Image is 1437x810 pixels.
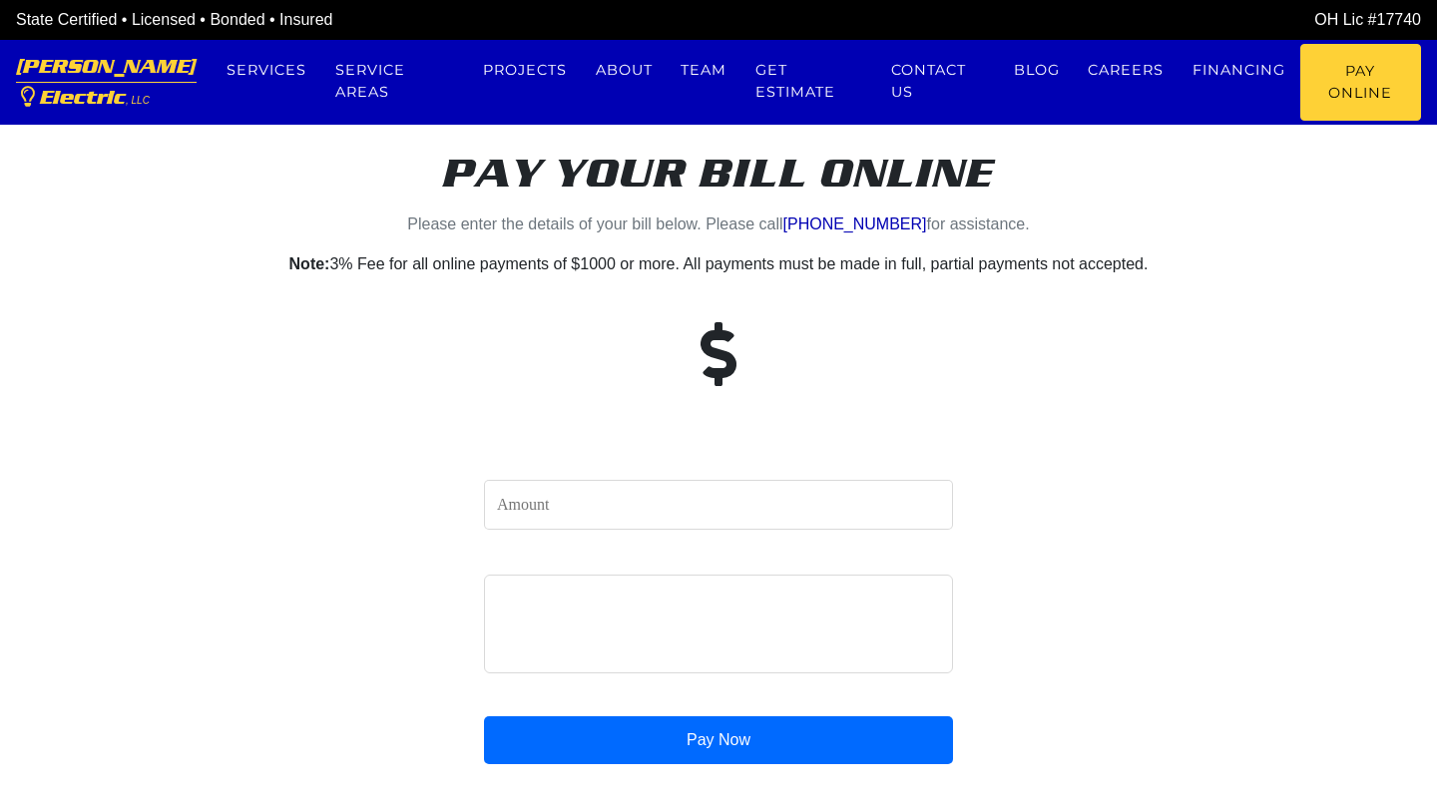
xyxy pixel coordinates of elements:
iframe: Secure Credit Card Form [485,576,952,672]
a: About [581,44,667,97]
p: Please enter the details of your bill below. Please call for assistance. [165,212,1272,236]
a: Financing [1179,44,1300,97]
div: State Certified • Licensed • Bonded • Insured [16,8,718,32]
a: Blog [999,44,1074,97]
a: Team [667,44,741,97]
p: 3% Fee for all online payments of $1000 or more. All payments must be made in full, partial payme... [165,252,1272,276]
a: Get estimate [741,44,877,119]
button: Pay Now [484,716,953,764]
a: Services [213,44,321,97]
input: Amount [484,480,953,530]
strong: Note: [289,255,330,272]
a: Careers [1074,44,1179,97]
a: Contact us [877,44,999,119]
span: , LLC [126,95,150,106]
a: [PERSON_NAME] Electric, LLC [16,40,197,125]
h2: Pay your bill online [165,150,1272,198]
div: OH Lic #17740 [718,8,1421,32]
a: [PHONE_NUMBER] [783,215,927,232]
a: Service Areas [321,44,469,119]
a: Projects [468,44,581,97]
a: Pay Online [1300,44,1421,121]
